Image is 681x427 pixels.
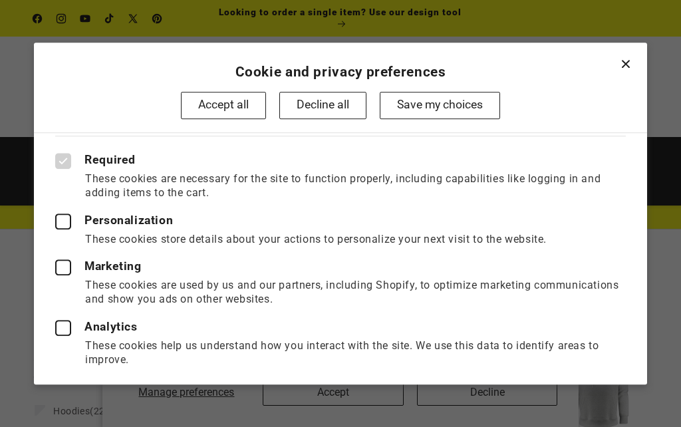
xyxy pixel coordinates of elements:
[181,92,266,119] button: Accept all
[55,339,626,367] p: These cookies help us understand how you interact with the site. We use this data to identify are...
[55,279,626,307] p: These cookies are used by us and our partners, including Shopify, to optimize marketing communica...
[55,172,626,200] p: These cookies are necessary for the site to function properly, including capabilities like loggin...
[55,320,626,336] label: Analytics
[380,92,500,119] button: Save my choices
[55,64,626,80] h2: Cookie and privacy preferences
[55,260,626,276] label: Marketing
[618,56,634,72] button: Close dialog
[55,153,626,169] label: Required
[55,233,626,247] p: These cookies store details about your actions to personalize your next visit to the website.
[279,92,366,119] button: Decline all
[55,213,626,229] label: Personalization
